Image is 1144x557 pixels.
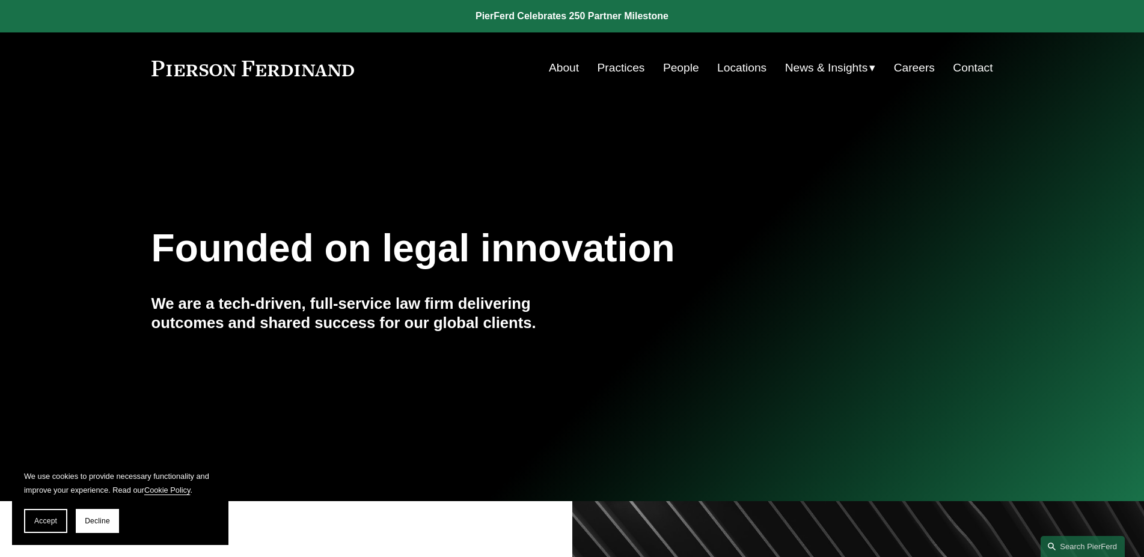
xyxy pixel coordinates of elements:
[785,58,868,79] span: News & Insights
[144,485,191,495] a: Cookie Policy
[34,517,57,525] span: Accept
[598,56,645,79] a: Practices
[76,509,119,533] button: Decline
[894,56,935,79] a: Careers
[663,56,699,79] a: People
[24,509,67,533] button: Accept
[953,56,993,79] a: Contact
[85,517,110,525] span: Decline
[549,56,579,79] a: About
[1041,536,1125,557] a: Search this site
[151,294,572,333] h4: We are a tech-driven, full-service law firm delivering outcomes and shared success for our global...
[12,457,228,545] section: Cookie banner
[151,227,853,270] h1: Founded on legal innovation
[24,469,216,497] p: We use cookies to provide necessary functionality and improve your experience. Read our .
[717,56,766,79] a: Locations
[785,56,876,79] a: folder dropdown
